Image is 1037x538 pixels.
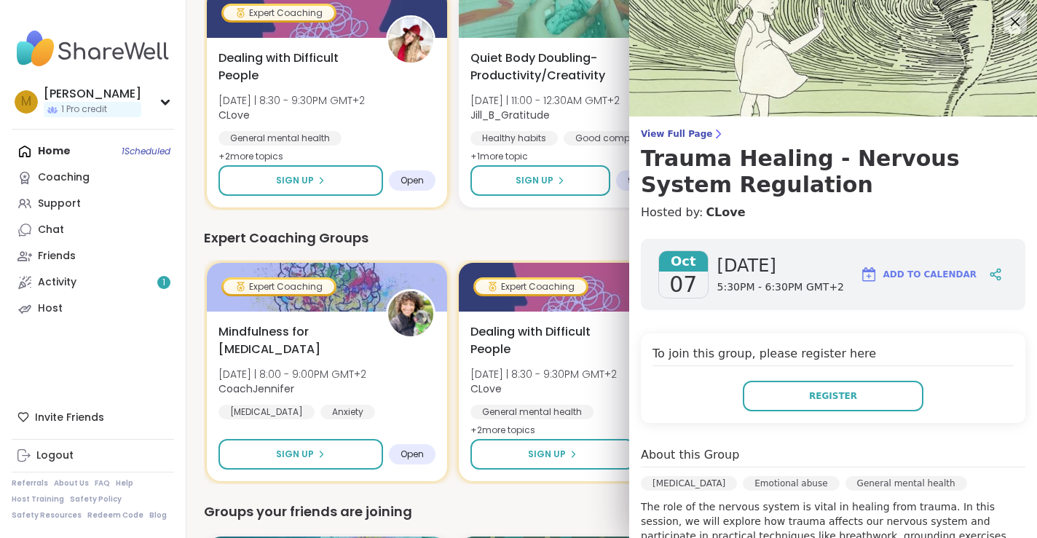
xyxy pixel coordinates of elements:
div: Activity [38,275,76,290]
span: Open [401,175,424,186]
span: Add to Calendar [883,268,977,281]
span: 07 [669,272,697,298]
div: Healthy habits [470,131,558,146]
b: CLove [218,108,250,122]
span: Dealing with Difficult People [218,50,370,84]
a: Help [116,478,133,488]
div: Expert Coaching Groups [204,228,1020,248]
a: Logout [12,443,174,469]
div: Anxiety [320,405,375,419]
a: Host [12,296,174,322]
span: View Full Page [641,128,1025,140]
span: 1 [162,277,165,289]
span: Open [401,448,424,460]
a: Coaching [12,165,174,191]
div: Expert Coaching [224,280,334,294]
span: 9 spots left [628,175,676,186]
a: Safety Policy [70,494,122,505]
button: Sign Up [470,165,610,196]
h4: About this Group [641,446,739,464]
h4: To join this group, please register here [652,345,1014,366]
a: Activity1 [12,269,174,296]
button: Sign Up [218,439,383,470]
div: Host [38,301,63,316]
a: Chat [12,217,174,243]
div: [MEDICAL_DATA] [218,405,315,419]
a: Friends [12,243,174,269]
a: Blog [149,510,167,521]
div: [PERSON_NAME] [44,86,141,102]
span: Quiet Body Doubling- Productivity/Creativity [470,50,622,84]
div: General mental health [218,131,342,146]
div: Expert Coaching [476,280,586,294]
div: Invite Friends [12,404,174,430]
div: Good company [564,131,659,146]
b: CLove [470,381,502,396]
span: [DATE] | 8:00 - 9:00PM GMT+2 [218,367,366,381]
span: Sign Up [276,448,314,461]
h3: Trauma Healing - Nervous System Regulation [641,146,1025,198]
span: Sign Up [528,448,566,461]
button: Sign Up [218,165,383,196]
a: About Us [54,478,89,488]
a: FAQ [95,478,110,488]
button: Register [743,381,923,411]
b: CoachJennifer [218,381,294,396]
div: Coaching [38,170,90,185]
b: Jill_B_Gratitude [470,108,550,122]
div: General mental health [845,476,967,491]
img: ShareWell Nav Logo [12,23,174,74]
div: Expert Coaching [224,6,334,20]
span: [DATE] | 8:30 - 9:30PM GMT+2 [470,367,617,381]
span: [DATE] [717,254,844,277]
span: m [21,92,31,111]
div: [MEDICAL_DATA] [641,476,737,491]
span: [DATE] | 11:00 - 12:30AM GMT+2 [470,93,620,108]
img: CLove [388,17,433,63]
div: Chat [38,223,64,237]
button: Sign Up [470,439,635,470]
span: Dealing with Difficult People [470,323,622,358]
img: ShareWell Logomark [860,266,878,283]
span: Register [809,389,857,403]
img: CoachJennifer [388,291,433,336]
a: Safety Resources [12,510,82,521]
button: Add to Calendar [853,257,983,292]
a: Referrals [12,478,48,488]
span: [DATE] | 8:30 - 9:30PM GMT+2 [218,93,365,108]
span: Sign Up [276,174,314,187]
span: 1 Pro credit [61,103,107,116]
a: View Full PageTrauma Healing - Nervous System Regulation [641,128,1025,198]
a: Host Training [12,494,64,505]
div: Support [38,197,81,211]
span: Sign Up [516,174,553,187]
div: Logout [36,448,74,463]
span: Mindfulness for [MEDICAL_DATA] [218,323,370,358]
span: Oct [659,251,708,272]
span: 5:30PM - 6:30PM GMT+2 [717,280,844,295]
div: Friends [38,249,76,264]
h4: Hosted by: [641,204,1025,221]
div: Groups your friends are joining [204,502,1020,522]
a: Support [12,191,174,217]
div: Emotional abuse [743,476,839,491]
div: General mental health [470,405,594,419]
a: Redeem Code [87,510,143,521]
a: CLove [706,204,745,221]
